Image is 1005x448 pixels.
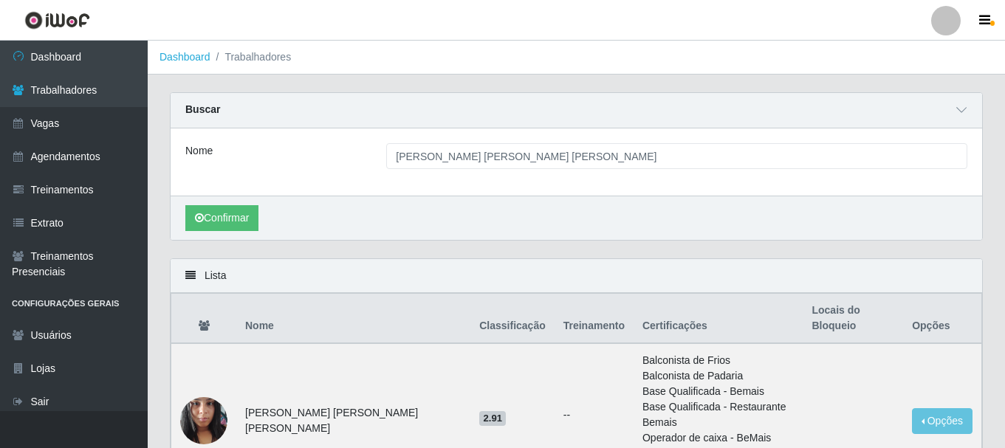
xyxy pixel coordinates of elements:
[555,294,634,344] th: Treinamento
[386,143,967,169] input: Digite o Nome...
[642,353,795,368] li: Balconista de Frios
[803,294,903,344] th: Locais do Bloqueio
[236,294,470,344] th: Nome
[185,143,213,159] label: Nome
[160,51,210,63] a: Dashboard
[148,41,1005,75] nav: breadcrumb
[24,11,90,30] img: CoreUI Logo
[185,103,220,115] strong: Buscar
[642,399,795,430] li: Base Qualificada - Restaurante Bemais
[210,49,292,65] li: Trabalhadores
[563,407,625,423] ul: --
[470,294,555,344] th: Classificação
[642,384,795,399] li: Base Qualificada - Bemais
[642,430,795,446] li: Operador de caixa - BeMais
[634,294,803,344] th: Certificações
[185,205,258,231] button: Confirmar
[479,411,506,426] span: 2.91
[171,259,982,293] div: Lista
[642,368,795,384] li: Balconista de Padaria
[912,408,973,434] button: Opções
[903,294,981,344] th: Opções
